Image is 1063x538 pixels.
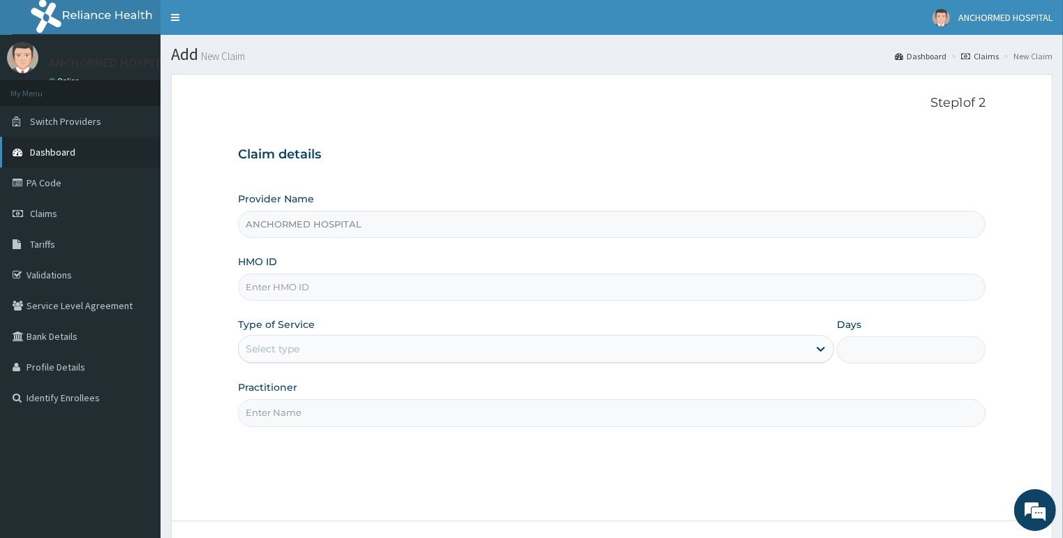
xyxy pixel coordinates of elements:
[238,274,986,301] input: Enter HMO ID
[238,380,297,394] label: Practitioner
[49,76,82,86] a: Online
[198,51,245,61] small: New Claim
[49,57,174,69] p: ANCHORMED HOSPITAL
[30,238,55,251] span: Tariffs
[1000,50,1053,62] li: New Claim
[30,207,57,220] span: Claims
[30,146,75,158] span: Dashboard
[238,399,986,426] input: Enter Name
[961,50,999,62] a: Claims
[246,342,299,356] div: Select type
[837,317,861,331] label: Days
[238,255,277,269] label: HMO ID
[238,192,314,206] label: Provider Name
[238,147,986,163] h3: Claim details
[958,11,1053,24] span: ANCHORMED HOSPITAL
[932,9,950,27] img: User Image
[30,115,101,128] span: Switch Providers
[7,42,38,73] img: User Image
[238,317,315,331] label: Type of Service
[171,45,1053,63] h1: Add
[238,96,986,111] p: Step 1 of 2
[895,50,946,62] a: Dashboard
